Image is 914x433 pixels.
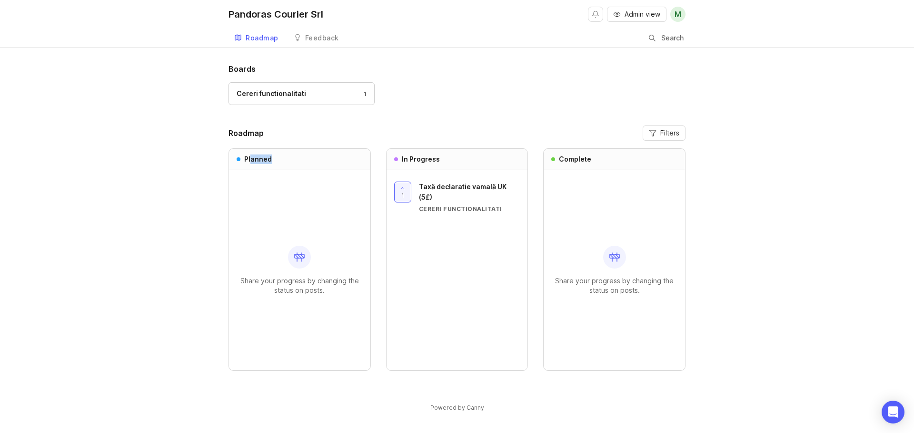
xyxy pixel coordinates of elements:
[288,29,345,48] a: Feedback
[244,154,272,164] h3: Planned
[419,182,520,213] a: Taxă declaratie vamală UK (5£)Cereri functionalitati
[551,276,677,295] p: Share your progress by changing the status on posts.
[882,401,904,423] div: Open Intercom Messenger
[660,128,679,138] span: Filters
[625,10,660,19] span: Admin view
[246,35,278,41] div: Roadmap
[359,90,367,98] div: 1
[237,276,363,295] p: Share your progress by changing the status on posts.
[228,63,685,75] h1: Boards
[228,127,264,139] h2: Roadmap
[607,7,666,22] button: Admin view
[228,29,284,48] a: Roadmap
[643,125,685,141] button: Filters
[305,35,339,41] div: Feedback
[228,10,323,19] div: Pandoras Courier Srl
[429,402,486,413] a: Powered by Canny
[419,183,507,201] span: Taxă declaratie vamală UK (5£)
[401,192,404,200] span: 1
[588,7,603,22] button: Notifications
[402,154,440,164] h3: In Progress
[419,205,520,213] div: Cereri functionalitati
[559,154,591,164] h3: Complete
[237,88,306,99] div: Cereri functionalitati
[675,9,681,20] span: M
[394,182,411,202] button: 1
[228,82,375,105] a: Cereri functionalitati1
[670,7,685,22] button: M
